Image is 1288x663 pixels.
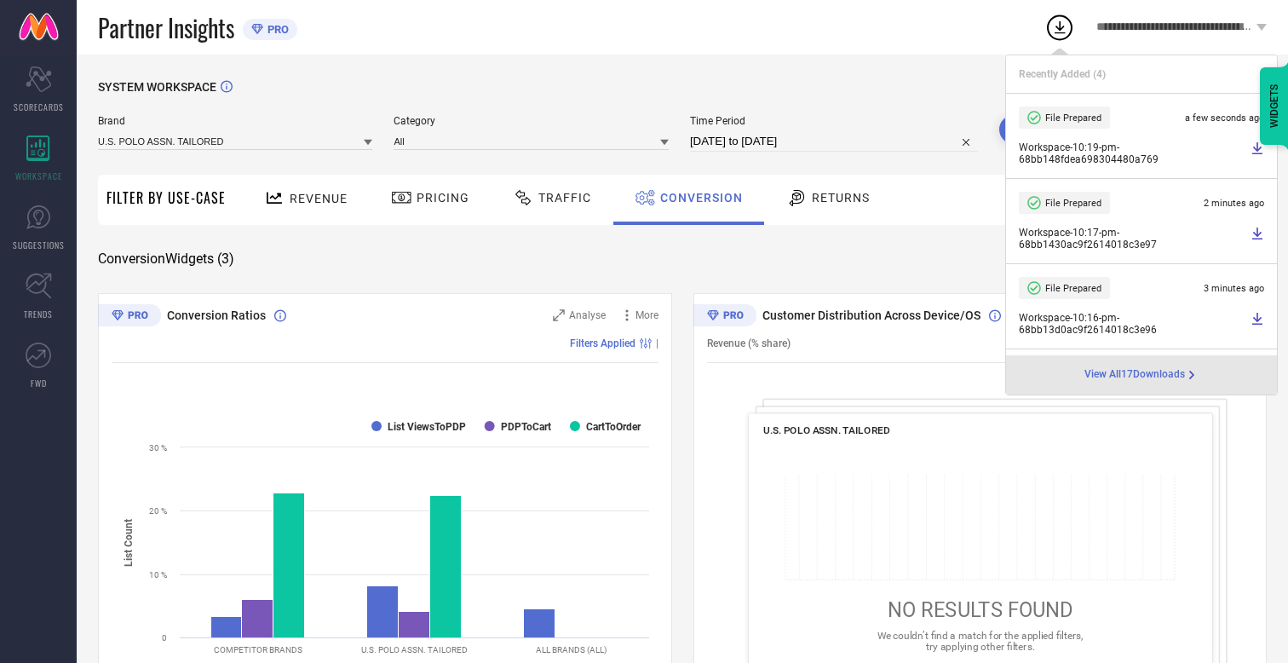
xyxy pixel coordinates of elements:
span: Filter By Use-Case [106,187,226,208]
div: Premium [98,304,161,330]
span: Filters Applied [570,337,635,349]
button: Search [999,115,1091,144]
span: File Prepared [1045,112,1101,124]
span: SYSTEM WORKSPACE [98,80,216,94]
span: SCORECARDS [14,101,64,113]
span: Conversion [660,191,743,205]
text: 10 % [149,570,167,579]
span: NO RESULTS FOUND [887,598,1072,622]
a: View All17Downloads [1084,368,1199,382]
span: Analyse [569,309,606,321]
input: Select time period [690,131,978,152]
span: 2 minutes ago [1204,198,1264,209]
span: Revenue [290,192,348,205]
span: | [656,337,658,349]
span: Time Period [690,115,978,127]
span: Traffic [538,191,591,205]
text: COMPETITOR BRANDS [214,645,302,654]
span: Partner Insights [98,10,234,45]
span: Category [394,115,668,127]
text: 20 % [149,506,167,516]
span: SUGGESTIONS [13,239,65,251]
text: ALL BRANDS (ALL) [536,645,607,654]
span: FWD [31,377,47,389]
span: a few seconds ago [1185,112,1264,124]
span: 3 minutes ago [1204,283,1264,294]
text: 0 [162,633,167,643]
tspan: List Count [123,518,135,566]
span: Conversion Widgets ( 3 ) [98,251,234,268]
span: We couldn’t find a match for the applied filters, try applying other filters. [877,630,1083,653]
span: More [635,309,658,321]
text: U.S. POLO ASSN. TAILORED [361,645,468,654]
a: Download [1251,227,1264,251]
div: Open download list [1044,12,1075,43]
span: Brand [98,115,372,127]
span: Revenue (% share) [707,337,791,349]
text: CartToOrder [586,421,641,433]
span: File Prepared [1045,283,1101,294]
text: 30 % [149,443,167,453]
text: List ViewsToPDP [388,421,466,433]
span: Returns [812,191,870,205]
text: PDPToCart [501,421,551,433]
span: U.S. POLO ASSN. TAILORED [762,424,889,436]
span: Conversion Ratios [167,308,266,322]
span: TRENDS [24,308,53,320]
svg: Zoom [553,309,565,321]
a: Download [1251,312,1264,336]
span: View All 17 Downloads [1084,368,1185,382]
span: File Prepared [1045,198,1101,209]
span: Workspace - 10:17-pm - 68bb1430ac9f2614018c3e97 [1019,227,1246,251]
span: Pricing [417,191,469,205]
span: PRO [263,23,289,36]
span: Workspace - 10:19-pm - 68bb148fdea698304480a769 [1019,141,1246,165]
span: Customer Distribution Across Device/OS [762,308,980,322]
span: WORKSPACE [15,170,62,182]
a: Download [1251,141,1264,165]
span: Workspace - 10:16-pm - 68bb13d0ac9f2614018c3e96 [1019,312,1246,336]
div: Premium [693,304,756,330]
span: Recently Added ( 4 ) [1019,68,1106,80]
div: Open download page [1084,368,1199,382]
